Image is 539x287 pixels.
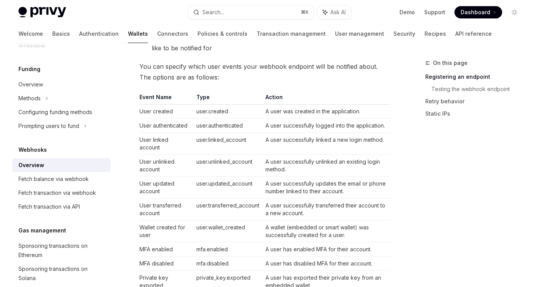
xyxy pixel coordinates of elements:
[18,25,43,43] a: Welcome
[139,155,193,177] td: User unlinked account
[18,121,79,131] div: Prompting users to fund
[12,158,111,172] a: Overview
[461,8,490,16] span: Dashboard
[262,105,390,119] td: A user was created in the application.
[18,174,89,184] div: Fetch balance via webhook
[262,221,390,242] td: A wallet (embedded or smart wallet) was successfully created for a user.
[18,202,80,211] div: Fetch transaction via API
[18,188,96,197] div: Fetch transaction via webhook
[18,264,106,283] div: Sponsoring transactions on Solana
[257,25,326,43] a: Transaction management
[431,83,527,95] a: Testing the webhook endpoint
[193,221,262,242] td: user.wallet_created
[12,200,111,214] a: Fetch transaction via API
[18,94,41,103] div: Methods
[301,9,309,15] span: ⌘ K
[393,25,415,43] a: Security
[454,6,502,18] a: Dashboard
[202,8,224,17] div: Search...
[425,25,446,43] a: Recipes
[193,177,262,199] td: user.updated_account
[18,241,106,260] div: Sponsoring transactions on Ethereum
[433,58,468,68] span: On this page
[139,257,193,271] td: MFA disabled
[425,71,527,83] a: Registering an endpoint
[193,105,262,119] td: user.created
[139,93,193,105] th: Event Name
[193,119,262,133] td: user.authenticated
[12,186,111,200] a: Fetch transaction via webhook
[317,5,351,19] button: Ask AI
[12,105,111,119] a: Configuring funding methods
[12,262,111,285] a: Sponsoring transactions on Solana
[18,7,66,18] img: light logo
[193,93,262,105] th: Type
[12,239,111,262] a: Sponsoring transactions on Ethereum
[262,242,390,257] td: A user has enabled MFA for their account.
[18,108,92,117] div: Configuring funding methods
[18,145,47,154] h5: Webhooks
[12,172,111,186] a: Fetch balance via webhook
[139,177,193,199] td: User updated account
[128,25,148,43] a: Wallets
[508,6,521,18] button: Toggle dark mode
[18,161,44,170] div: Overview
[139,119,193,133] td: User authenticated
[262,155,390,177] td: A user successfully unlinked an existing login method.
[18,65,40,74] h5: Funding
[424,8,445,16] a: Support
[400,8,415,16] a: Demo
[262,257,390,271] td: A user has disabled MFA for their account.
[455,25,492,43] a: API reference
[188,5,313,19] button: Search...⌘K
[193,257,262,271] td: mfa.disabled
[12,78,111,91] a: Overview
[193,242,262,257] td: mfa.enabled
[18,226,66,235] h5: Gas management
[79,25,119,43] a: Authentication
[262,133,390,155] td: A user successfully linked a new login method.
[139,105,193,119] td: User created
[197,25,247,43] a: Policies & controls
[425,95,527,108] a: Retry behavior
[139,221,193,242] td: Wallet created for user
[139,133,193,155] td: User linked account
[262,93,390,105] th: Action
[139,61,390,83] span: You can specify which user events your webhook endpoint will be notified about. The options are a...
[262,199,390,221] td: A user successfully transferred their account to a new account.
[425,108,527,120] a: Static IPs
[330,8,346,16] span: Ask AI
[262,177,390,199] td: A user successfully updates the email or phone number linked to their account.
[335,25,384,43] a: User management
[52,25,70,43] a: Basics
[139,199,193,221] td: User transferred account
[193,199,262,221] td: user.transferred_account
[18,80,43,89] div: Overview
[262,119,390,133] td: A user successfully logged into the application.
[193,133,262,155] td: user.linked_account
[157,25,188,43] a: Connectors
[139,242,193,257] td: MFA enabled
[193,155,262,177] td: user.unlinked_account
